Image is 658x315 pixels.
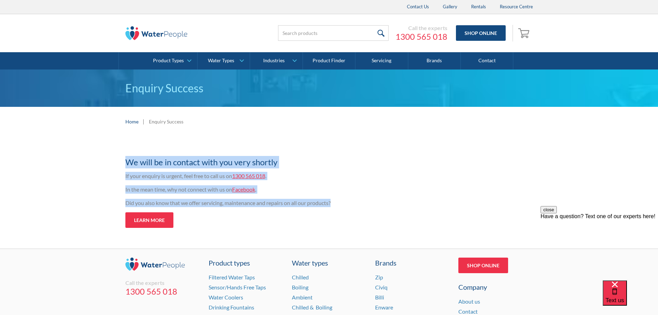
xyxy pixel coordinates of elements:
div: Company [458,282,533,292]
a: Civiq [375,284,388,290]
a: Product Finder [303,52,355,70]
p: Enquiry Success [125,80,533,96]
a: Brands [408,52,461,70]
img: The Water People [125,26,188,40]
a: 1300 565 018 [395,31,447,42]
iframe: podium webchat widget bubble [603,280,658,315]
a: Water Coolers [209,294,243,300]
div: Industries [263,58,285,64]
a: Billi [375,294,384,300]
a: Shop Online [456,25,506,41]
p: Did you also know that we offer servicing, maintenance and repairs on all our products? [125,199,395,207]
img: shopping cart [518,27,531,38]
a: Zip [375,274,383,280]
div: Brands [375,258,450,268]
a: Contact [458,308,478,315]
a: Drinking Fountains [209,304,254,311]
a: Chilled & Boiling [292,304,332,311]
p: In the mean time, why not connect with us on . [125,185,395,194]
a: 1300 565 018 [125,286,200,297]
a: Servicing [355,52,408,70]
div: Product Types [153,58,184,64]
a: Enware [375,304,393,311]
div: Water Types [208,58,234,64]
a: Industries [250,52,302,70]
a: Learn more [125,212,173,228]
input: Search products [278,25,389,41]
iframe: podium webchat widget prompt [541,206,658,289]
a: Water types [292,258,366,268]
a: Shop Online [458,258,508,273]
h2: We will be in contact with you very shortly [125,156,395,168]
a: Chilled [292,274,309,280]
a: Water Types [198,52,250,70]
div: Call the experts [125,279,200,286]
div: | [142,117,145,126]
a: Filtered Water Taps [209,274,255,280]
a: Product types [209,258,283,268]
a: Contact [461,52,513,70]
a: Home [125,118,139,125]
a: Sensor/Hands Free Taps [209,284,266,290]
h1: Thank you for your enquiry [125,143,395,152]
a: Ambient [292,294,313,300]
a: Facebook [232,186,255,193]
div: Enquiry Success [149,118,183,125]
a: About us [458,298,480,305]
a: Product Types [145,52,197,70]
a: Open empty cart [516,25,533,41]
a: Boiling [292,284,308,290]
a: 1300 565 018 [232,173,265,179]
p: If your enquiry is urgent, feel free to call us on . [125,172,395,180]
div: Call the experts [395,25,447,31]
